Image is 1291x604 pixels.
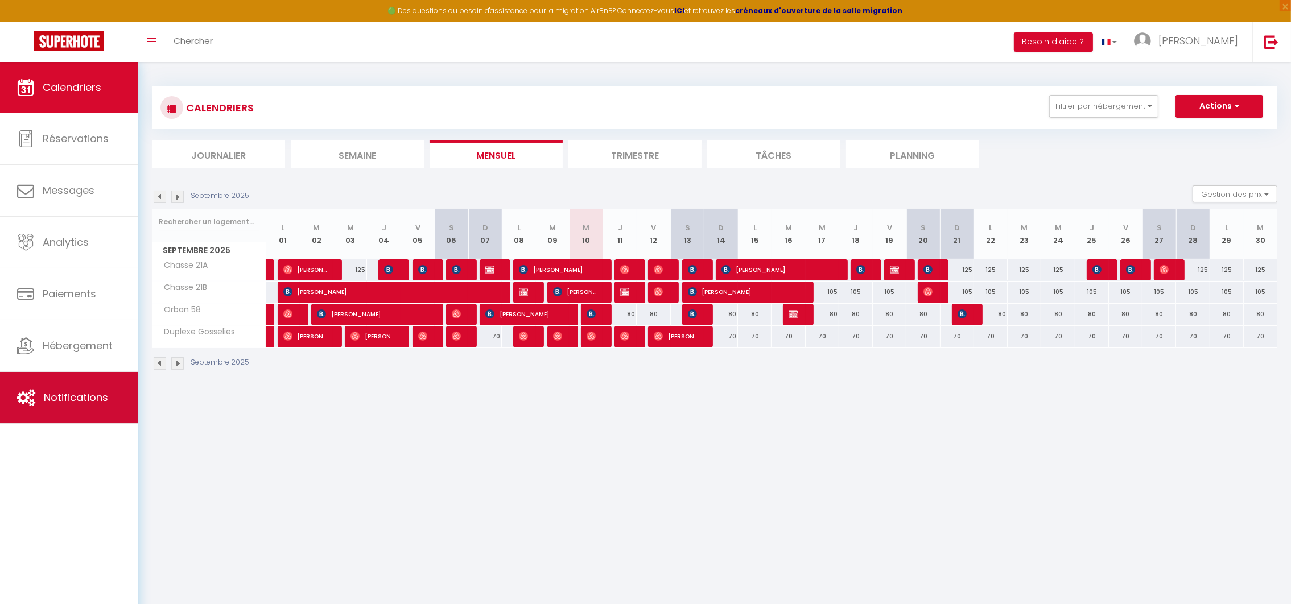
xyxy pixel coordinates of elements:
[517,222,521,233] abbr: L
[283,281,496,303] span: [PERSON_NAME]
[519,325,530,347] span: [PERSON_NAME]
[941,259,974,280] div: 125
[704,326,738,347] div: 70
[785,222,792,233] abbr: M
[384,259,395,280] span: [PERSON_NAME]
[1176,326,1210,347] div: 70
[152,140,285,168] li: Journalier
[819,222,826,233] abbr: M
[1008,304,1041,325] div: 80
[974,326,1008,347] div: 70
[1021,222,1028,233] abbr: M
[266,326,272,347] a: [PERSON_NAME]
[1176,209,1210,259] th: 28
[317,303,429,325] span: [PERSON_NAME]
[452,325,463,347] span: [PERSON_NAME]
[43,287,96,301] span: Paiements
[536,209,570,259] th: 09
[519,281,530,303] span: Chinoise Direct
[637,304,670,325] div: 80
[1041,326,1075,347] div: 70
[1244,304,1277,325] div: 80
[452,303,463,325] span: [PERSON_NAME]
[721,259,834,280] span: [PERSON_NAME]
[165,22,221,62] a: Chercher
[281,222,284,233] abbr: L
[620,259,632,280] span: [PERSON_NAME]
[890,259,901,280] span: Wallo Gatera
[1109,282,1142,303] div: 105
[1142,326,1176,347] div: 70
[570,209,603,259] th: 10
[1008,282,1041,303] div: 105
[1075,304,1109,325] div: 80
[853,222,858,233] abbr: J
[1049,95,1158,118] button: Filtrer par hébergement
[1142,209,1176,259] th: 27
[418,325,430,347] span: [PERSON_NAME]
[839,209,873,259] th: 18
[1257,222,1264,233] abbr: M
[618,222,622,233] abbr: J
[1210,326,1244,347] div: 70
[382,222,386,233] abbr: J
[906,326,940,347] div: 70
[704,209,738,259] th: 14
[266,304,272,325] a: [PERSON_NAME]
[291,140,424,168] li: Semaine
[418,259,430,280] span: Enora Le Bourdonnec
[753,222,757,233] abbr: L
[1264,35,1278,49] img: logout
[468,326,502,347] div: 70
[704,304,738,325] div: 80
[1210,282,1244,303] div: 105
[415,222,420,233] abbr: V
[430,140,563,168] li: Mensuel
[1109,326,1142,347] div: 70
[688,303,699,325] span: [PERSON_NAME]
[191,191,249,201] p: Septembre 2025
[174,35,213,47] span: Chercher
[806,304,839,325] div: 80
[1210,259,1244,280] div: 125
[1176,282,1210,303] div: 105
[651,222,656,233] abbr: V
[583,222,589,233] abbr: M
[1225,222,1228,233] abbr: L
[347,222,354,233] abbr: M
[906,209,940,259] th: 20
[1123,222,1128,233] abbr: V
[519,259,597,280] span: [PERSON_NAME]
[154,304,204,316] span: Orban 58
[333,209,367,259] th: 03
[43,235,89,249] span: Analytics
[367,209,401,259] th: 04
[1008,326,1041,347] div: 70
[738,209,772,259] th: 15
[1041,209,1075,259] th: 24
[839,304,873,325] div: 80
[549,222,556,233] abbr: M
[839,326,873,347] div: 70
[1075,326,1109,347] div: 70
[1210,209,1244,259] th: 29
[587,325,598,347] span: [PERSON_NAME]
[989,222,992,233] abbr: L
[485,303,564,325] span: [PERSON_NAME]
[283,259,328,280] span: [PERSON_NAME]
[333,259,367,280] div: 125
[452,259,463,280] span: [PERSON_NAME]
[1210,304,1244,325] div: 80
[958,303,969,325] span: [PERSON_NAME]
[806,326,839,347] div: 70
[1125,22,1252,62] a: ... [PERSON_NAME]
[313,222,320,233] abbr: M
[154,282,211,294] span: Chasse 21B
[735,6,902,15] strong: créneaux d'ouverture de la salle migration
[671,209,704,259] th: 13
[502,209,535,259] th: 08
[44,390,108,404] span: Notifications
[1075,209,1109,259] th: 25
[941,209,974,259] th: 21
[1014,32,1093,52] button: Besoin d'aide ?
